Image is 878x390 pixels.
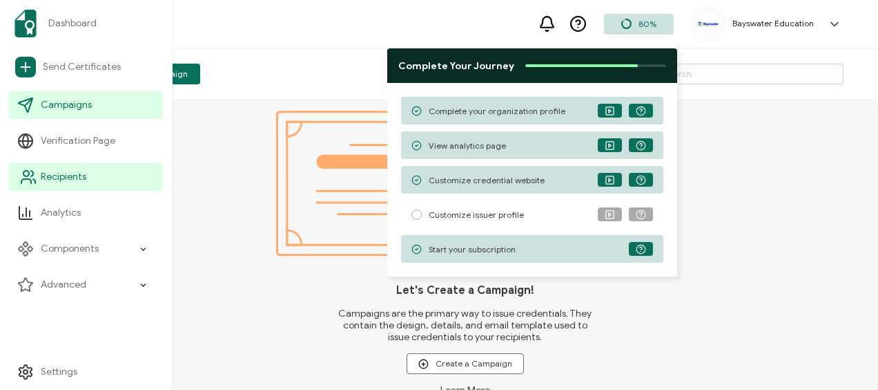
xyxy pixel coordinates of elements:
[14,10,37,37] img: sertifier-logomark-colored.svg
[9,4,163,43] a: Dashboard
[732,19,814,28] h5: Bayswater Education
[9,127,163,155] a: Verification Page
[398,60,514,72] span: Complete Your Journey
[41,170,86,184] span: Recipients
[333,308,597,343] span: Campaigns are the primary way to issue credentials. They contain the design, details, and email t...
[9,199,163,227] a: Analytics
[429,140,506,151] span: View analytics page
[407,353,524,374] button: Create a Campaign
[638,19,656,29] span: 80%
[418,359,512,369] span: Create a Campaign
[698,21,719,26] img: e421b917-46e4-4ebc-81ec-125abdc7015c.png
[429,106,565,116] span: Complete your organization profile
[43,60,121,74] span: Send Certificates
[429,210,524,220] span: Customize issuer profile
[9,358,163,386] a: Settings
[396,284,534,297] h1: Let's Create a Campaign!
[9,163,163,191] a: Recipients
[41,278,86,292] span: Advanced
[648,234,878,390] iframe: Chat Widget
[41,206,81,220] span: Analytics
[9,91,163,119] a: Campaigns
[429,175,545,185] span: Customize credential website
[41,98,92,112] span: Campaigns
[41,365,77,379] span: Settings
[41,134,115,148] span: Verification Page
[48,17,97,30] span: Dashboard
[9,51,163,83] a: Send Certificates
[429,244,516,254] span: Start your subscription
[41,242,99,256] span: Components
[636,64,843,84] input: Search
[276,107,654,256] img: campaigns.svg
